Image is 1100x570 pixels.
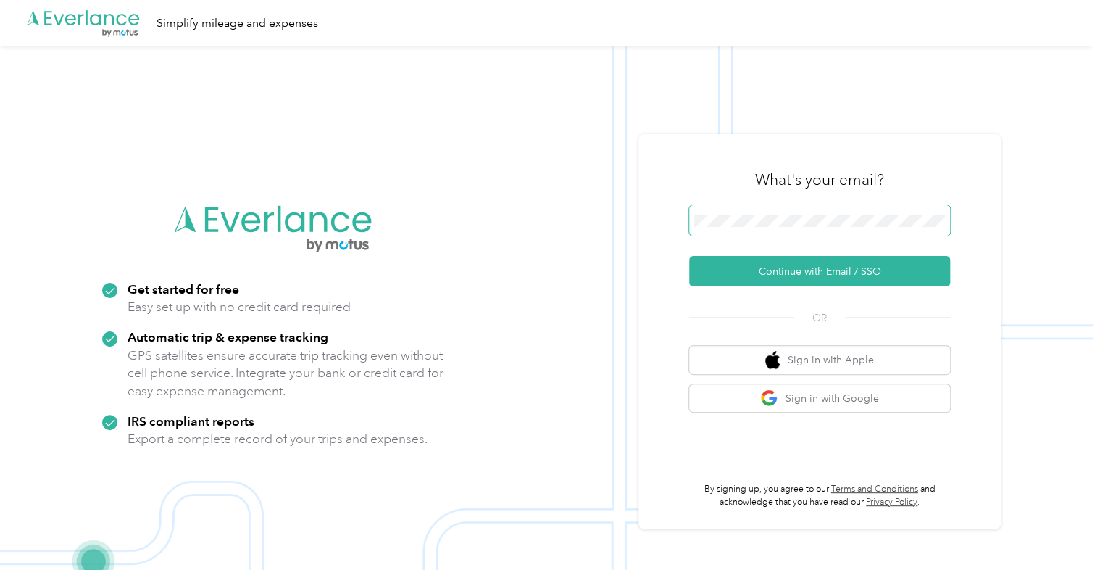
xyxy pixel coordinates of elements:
p: Export a complete record of your trips and expenses. [128,430,428,448]
img: google logo [760,389,778,408]
img: apple logo [765,351,780,369]
h3: What's your email? [755,170,884,190]
a: Terms and Conditions [831,484,918,495]
p: Easy set up with no credit card required [128,298,351,316]
a: Privacy Policy [866,497,917,508]
button: google logoSign in with Google [689,384,950,413]
strong: Automatic trip & expense tracking [128,329,328,344]
p: By signing up, you agree to our and acknowledge that you have read our . [689,483,950,508]
strong: IRS compliant reports [128,413,254,429]
button: Continue with Email / SSO [689,256,950,286]
button: apple logoSign in with Apple [689,346,950,374]
span: OR [794,310,845,326]
strong: Get started for free [128,281,239,297]
div: Simplify mileage and expenses [157,15,318,33]
p: GPS satellites ensure accurate trip tracking even without cell phone service. Integrate your bank... [128,347,444,400]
